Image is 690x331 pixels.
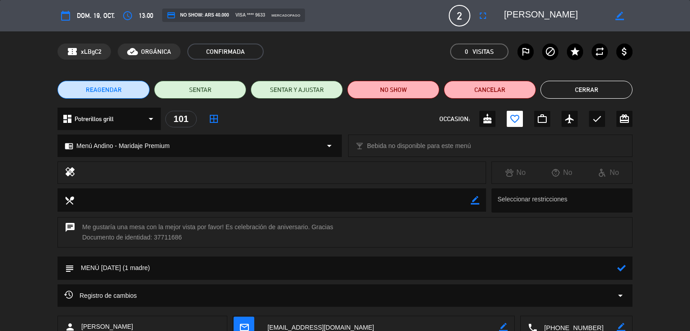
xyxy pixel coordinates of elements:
[367,141,471,151] span: Bebida no disponible para este menú
[62,113,73,124] i: dashboard
[520,46,531,57] i: outlined_flag
[64,263,74,273] i: subject
[65,222,75,243] i: chat
[57,8,74,24] button: calendar_today
[482,113,493,124] i: cake
[122,10,133,21] i: access_time
[76,141,170,151] span: Menú Andino - Maridaje Premium
[564,113,575,124] i: airplanemode_active
[167,11,229,20] span: NO SHOW: ARS 40.000
[444,81,536,99] button: Cancelar
[86,85,122,95] span: REAGENDAR
[57,81,150,99] button: REAGENDAR
[449,5,470,26] span: 2
[347,81,439,99] button: NO SHOW
[475,8,491,24] button: fullscreen
[465,47,468,57] span: 0
[127,46,138,57] i: cloud_done
[64,290,137,301] span: Registro de cambios
[271,13,300,18] span: mercadopago
[539,167,585,179] div: No
[81,47,102,57] span: xLBgC2
[251,81,343,99] button: SENTAR Y AJUSTAR
[594,46,605,57] i: repeat
[60,10,71,21] i: calendar_today
[619,46,630,57] i: attach_money
[119,8,136,24] button: access_time
[187,44,264,60] span: CONFIRMADA
[165,111,197,127] div: 101
[154,81,246,99] button: SENTAR
[324,140,335,151] i: arrow_drop_down
[545,46,556,57] i: block
[67,46,78,57] span: confirmation_number
[65,142,73,150] i: chrome_reader_mode
[439,114,470,124] span: OCCASION:
[592,113,602,124] i: check
[64,195,74,205] i: local_dining
[141,47,171,57] span: ORGÁNICA
[570,46,580,57] i: star
[615,290,626,301] i: arrow_drop_down
[77,10,115,21] span: dom. 19, oct.
[57,217,632,248] div: Me gustaría una mesa con la mejor vista por favor! Es celebración de aniversario. Gracias Documen...
[492,167,539,179] div: No
[540,81,632,99] button: Cerrar
[619,113,630,124] i: card_giftcard
[146,113,156,124] i: arrow_drop_down
[65,166,75,179] i: healing
[75,114,114,124] span: Potrerillos grill
[478,10,488,21] i: fullscreen
[355,142,364,150] i: local_bar
[139,10,153,21] span: 13:00
[537,113,548,124] i: work_outline
[585,167,632,179] div: No
[471,196,479,205] i: border_color
[167,11,176,20] i: credit_card
[208,113,219,124] i: border_all
[473,47,494,57] em: Visitas
[615,12,624,20] i: border_color
[509,113,520,124] i: favorite_border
